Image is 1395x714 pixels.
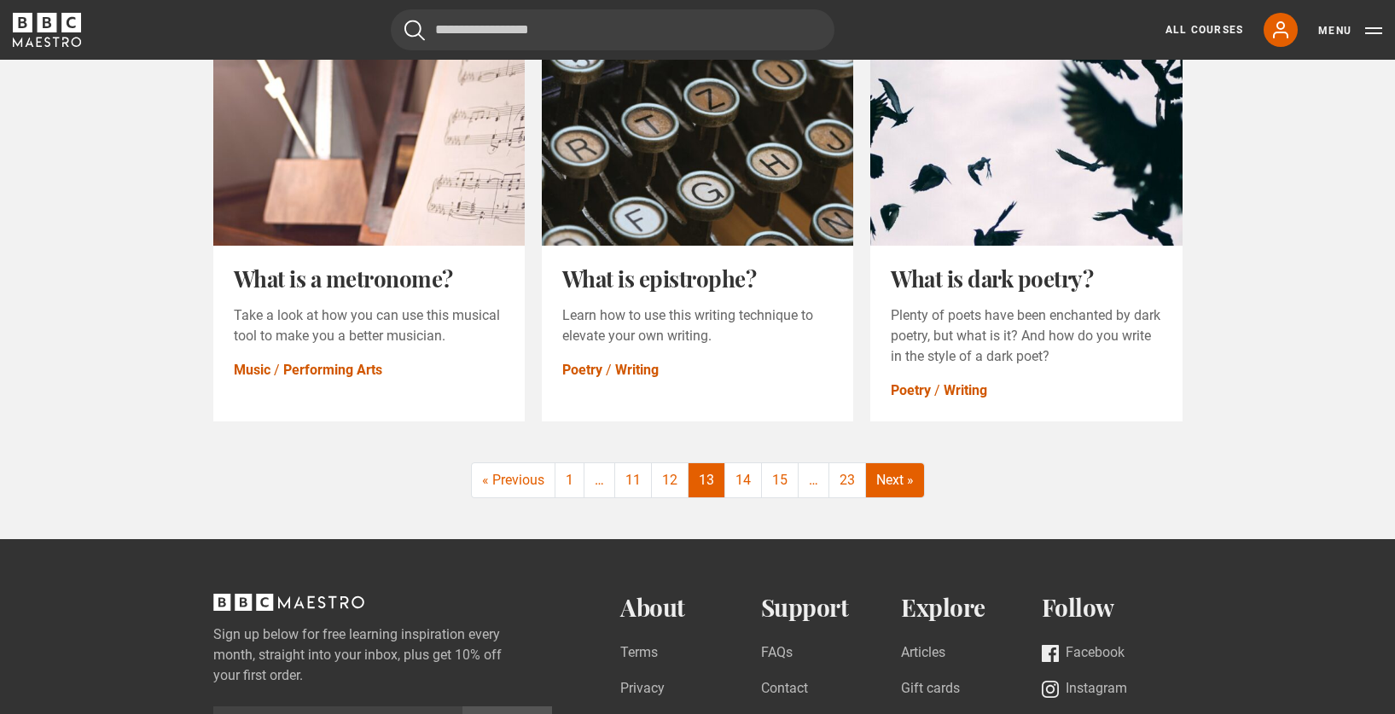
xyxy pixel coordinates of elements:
a: « Previous [472,463,555,497]
button: Submit the search query [404,20,425,41]
a: Facebook [1042,642,1125,665]
a: Privacy [620,678,665,701]
a: All Courses [1165,22,1243,38]
h2: Follow [1042,594,1183,622]
a: 15 [762,463,799,497]
a: Articles [901,642,945,665]
a: Poetry [562,360,602,380]
a: Instagram [1042,678,1127,701]
a: 23 [829,463,866,497]
a: 1 [555,463,584,497]
a: BBC Maestro, back to top [213,601,364,617]
span: 13 [689,463,725,497]
a: 11 [615,463,652,497]
a: What is epistrophe? [562,264,757,293]
input: Search [391,9,834,50]
nav: Posts [471,462,925,498]
a: Poetry [891,380,931,401]
a: 12 [652,463,689,497]
a: Next » [866,463,924,497]
a: What is a metronome? [234,264,453,293]
a: Terms [620,642,658,665]
h2: Support [761,594,902,622]
a: 14 [725,463,762,497]
a: Writing [944,380,987,401]
a: Performing Arts [283,360,382,380]
a: Writing [615,360,659,380]
a: Gift cards [901,678,960,701]
a: What is dark poetry? [891,264,1093,293]
h2: About [620,594,761,622]
svg: BBC Maestro [13,13,81,47]
a: Music [234,360,270,380]
label: Sign up below for free learning inspiration every month, straight into your inbox, plus get 10% o... [213,624,553,686]
span: … [584,463,615,497]
a: Contact [761,678,808,701]
h2: Explore [901,594,1042,622]
button: Toggle navigation [1318,22,1382,39]
a: FAQs [761,642,793,665]
svg: BBC Maestro, back to top [213,594,364,611]
span: … [799,463,829,497]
